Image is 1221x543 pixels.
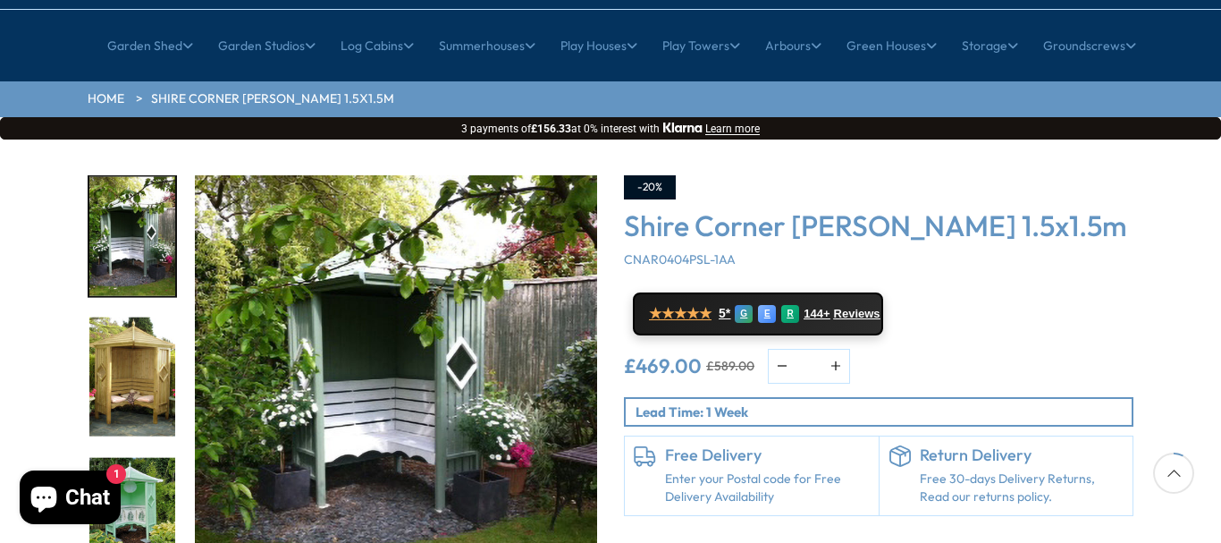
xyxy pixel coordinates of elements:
[781,305,799,323] div: R
[624,356,702,376] ins: £469.00
[846,23,937,68] a: Green Houses
[624,175,676,199] div: -20%
[1043,23,1136,68] a: Groundscrews
[665,471,870,505] a: Enter your Postal code for Free Delivery Availability
[89,177,175,296] img: CornerArbour_7_3ee9eac6-8220-4793-922a-41a6a2e9254c_200x200.jpg
[962,23,1018,68] a: Storage
[665,445,870,465] h6: Free Delivery
[218,23,316,68] a: Garden Studios
[88,316,177,438] div: 7 / 14
[636,403,1132,421] p: Lead Time: 1 Week
[624,208,1133,242] h3: Shire Corner [PERSON_NAME] 1.5x1.5m
[439,23,535,68] a: Summerhouses
[834,307,880,321] span: Reviews
[624,251,736,267] span: CNAR0404PSL-1AA
[341,23,414,68] a: Log Cabins
[920,445,1124,465] h6: Return Delivery
[151,90,394,108] a: Shire Corner [PERSON_NAME] 1.5x1.5m
[662,23,740,68] a: Play Towers
[88,175,177,298] div: 6 / 14
[107,23,193,68] a: Garden Shed
[758,305,776,323] div: E
[560,23,637,68] a: Play Houses
[633,293,883,335] a: ★★★★★ 5* G E R 144+ Reviews
[920,471,1124,505] p: Free 30-days Delivery Returns, Read our returns policy.
[649,305,712,322] span: ★★★★★
[706,360,754,372] del: £589.00
[14,471,126,529] inbox-online-store-chat: Shopify online store chat
[804,307,829,321] span: 144+
[765,23,821,68] a: Arbours
[89,318,175,437] img: CornerArbour_1ef1c273-0399-4877-a335-24417316467d_200x200.jpg
[735,305,753,323] div: G
[88,90,124,108] a: HOME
